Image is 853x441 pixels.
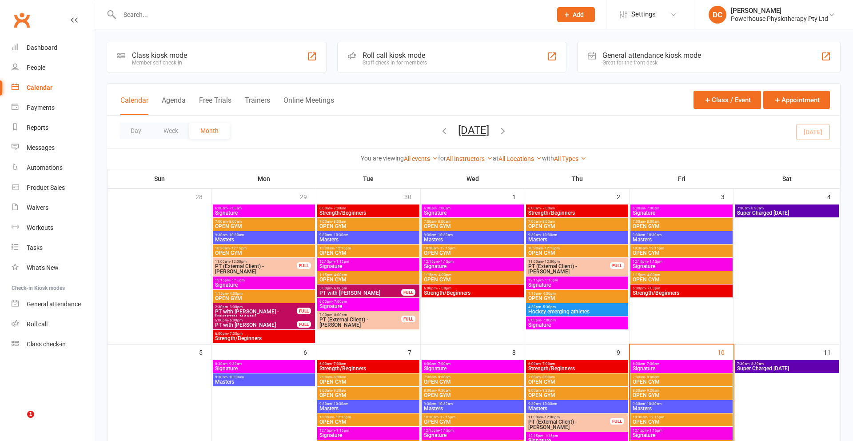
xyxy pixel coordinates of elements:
span: 7:00am [632,375,731,379]
span: OPEN GYM [319,393,418,398]
span: - 9:30am [541,389,555,393]
span: Strength/Beginners [528,210,626,216]
span: Super Charged [DATE] [737,210,837,216]
span: 6:00am [423,206,522,210]
div: Tasks [27,244,43,251]
div: Messages [27,144,55,151]
span: - 8:00am [436,375,450,379]
span: - 12:00pm [543,260,560,264]
span: 7:00am [215,220,313,224]
span: Hockey emerging athletes [528,309,626,314]
span: 10:30am [319,246,418,250]
span: Settings [631,4,656,24]
span: 12:15pm [423,429,522,433]
div: 7 [408,345,420,359]
iframe: Intercom live chat [9,411,30,432]
span: 12:15pm [423,260,522,264]
span: - 1:15pm [543,278,558,282]
span: Masters [632,237,731,242]
div: 2 [617,189,629,204]
div: 28 [195,189,211,204]
span: - 8:00am [332,220,346,224]
span: - 7:00am [645,362,659,366]
span: Add [573,11,584,18]
div: FULL [610,262,624,269]
a: Messages [12,138,94,158]
span: PT with [PERSON_NAME] [319,290,402,296]
span: - 8:00am [541,375,555,379]
div: Waivers [27,204,48,211]
span: OPEN GYM [423,419,522,425]
button: Free Trials [199,96,231,115]
span: 10:30am [215,246,313,250]
span: PT with [PERSON_NAME] - [PERSON_NAME] [215,309,297,320]
strong: at [493,155,498,162]
span: - 10:30am [645,402,662,406]
span: 9:30am [632,402,731,406]
span: - 4:00pm [332,273,347,277]
span: OPEN GYM [423,379,522,385]
button: Calendar [120,96,148,115]
span: - 12:00pm [543,415,560,419]
span: 6:00am [528,362,626,366]
a: Class kiosk mode [12,334,94,354]
button: Online Meetings [283,96,334,115]
button: Day [120,123,152,139]
a: Tasks [12,238,94,258]
span: 8:00am [528,389,626,393]
div: Workouts [27,224,53,231]
button: Class / Event [694,91,761,109]
div: FULL [297,308,311,314]
div: General attendance [27,301,81,308]
span: - 1:15pm [648,429,662,433]
th: Mon [212,169,316,188]
div: 8 [512,345,525,359]
span: Signature [632,433,731,438]
span: - 9:30am [332,389,346,393]
span: Signature [215,282,313,288]
span: OPEN GYM [423,277,522,282]
span: - 10:30am [541,233,557,237]
a: General attendance kiosk mode [12,294,94,314]
span: - 8:00am [227,220,242,224]
span: - 8:30am [749,362,764,366]
span: Masters [319,237,418,242]
span: Masters [319,406,418,411]
span: Masters [423,237,522,242]
span: - 7:00am [541,206,555,210]
span: - 7:00am [332,206,346,210]
span: - 7:00am [541,362,555,366]
span: PT with [PERSON_NAME] [215,322,297,328]
a: People [12,58,94,78]
span: 11:00am [215,260,297,264]
span: - 9:30am [645,389,659,393]
a: Waivers [12,198,94,218]
button: Add [557,7,595,22]
span: - 12:15pm [647,246,664,250]
span: Signature [423,366,522,371]
span: Signature [319,304,418,309]
div: FULL [401,316,415,322]
span: - 10:30am [436,402,453,406]
span: - 7:00pm [646,286,660,290]
button: Appointment [763,91,830,109]
span: 7:00am [528,375,626,379]
span: 10:30am [423,415,522,419]
span: 11:00am [528,260,610,264]
span: Signature [423,264,522,269]
span: Masters [528,237,626,242]
span: Strength/Beginners [632,290,731,296]
span: 8:00am [423,389,522,393]
strong: with [542,155,554,162]
span: 7:00am [528,220,626,224]
span: 9:30am [319,402,418,406]
span: - 6:00pm [332,286,347,290]
div: Automations [27,164,63,171]
span: - 9:30am [436,389,450,393]
span: - 1:15pm [335,260,349,264]
span: - 4:00pm [437,273,451,277]
a: All Locations [498,155,542,162]
span: - 8:00am [541,220,555,224]
span: OPEN GYM [632,224,731,229]
span: PT (External Client) - [PERSON_NAME] [319,317,402,328]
